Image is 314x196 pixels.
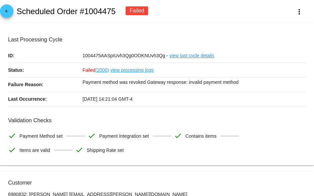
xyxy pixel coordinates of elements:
p: ID: [8,48,83,63]
mat-icon: arrow_back [3,9,11,17]
span: Failed [83,67,109,73]
h3: Customer [8,179,306,186]
span: Payment Integration set [99,129,149,143]
span: Contains items [185,129,217,143]
mat-icon: check [174,132,182,140]
mat-icon: check [88,132,96,140]
span: 1004475AASpIUvh3Qg0OOKNUvh3Qg - [83,53,168,58]
div: Failed [126,6,148,15]
span: [DATE] 14:21:04 GMT-4 [83,96,133,102]
span: Items are valid [19,143,50,157]
span: Payment Method set [19,129,62,143]
a: (2000) [95,63,109,77]
p: Last Occurrence: [8,92,83,106]
a: view processing logs [110,63,153,77]
p: Payment method was revoked Gateway response: invalid payment method [83,77,306,87]
mat-icon: check [8,132,16,140]
h2: Scheduled Order #1004475 [16,7,116,16]
h3: Validation Checks [8,117,306,124]
mat-icon: check [75,146,83,154]
p: Failure Reason: [8,77,83,92]
mat-icon: more_vert [295,8,303,16]
p: Status: [8,63,83,77]
h3: Last Processing Cycle [8,36,306,43]
mat-icon: check [8,146,16,154]
span: Shipping Rate set [87,143,124,157]
a: view last cycle details [169,48,214,63]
